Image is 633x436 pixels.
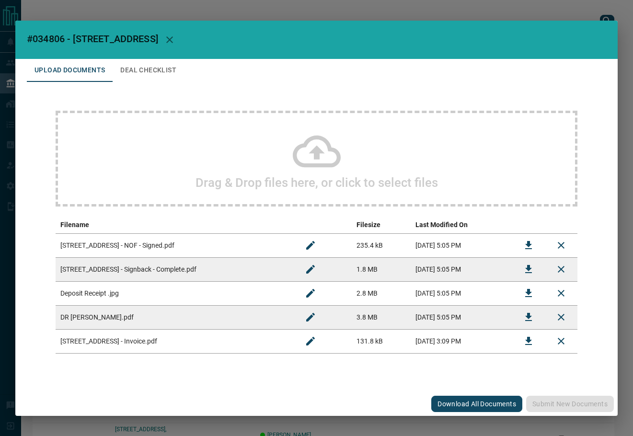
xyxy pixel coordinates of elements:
button: Deal Checklist [113,59,184,82]
button: Download [517,306,540,329]
button: Download [517,330,540,353]
td: [DATE] 3:09 PM [411,329,512,353]
button: Download All Documents [431,396,522,412]
button: Rename [299,306,322,329]
button: Remove File [550,330,573,353]
button: Rename [299,282,322,305]
td: [DATE] 5:05 PM [411,257,512,281]
button: Remove File [550,282,573,305]
td: Deposit Receipt .jpg [56,281,294,305]
button: Remove File [550,234,573,257]
td: [DATE] 5:05 PM [411,305,512,329]
button: Remove File [550,306,573,329]
td: 3.8 MB [352,305,411,329]
td: 235.4 kB [352,233,411,257]
td: 2.8 MB [352,281,411,305]
td: 1.8 MB [352,257,411,281]
th: Filesize [352,216,411,234]
button: Upload Documents [27,59,113,82]
td: [DATE] 5:05 PM [411,281,512,305]
td: [DATE] 5:05 PM [411,233,512,257]
button: Download [517,258,540,281]
th: delete file action column [545,216,577,234]
button: Download [517,282,540,305]
td: [STREET_ADDRESS] - NOF - Signed.pdf [56,233,294,257]
td: [STREET_ADDRESS] - Signback - Complete.pdf [56,257,294,281]
span: #034806 - [STREET_ADDRESS] [27,33,158,45]
div: Drag & Drop files here, or click to select files [56,111,577,207]
button: Rename [299,330,322,353]
button: Rename [299,258,322,281]
th: Last Modified On [411,216,512,234]
th: edit column [294,216,352,234]
td: [STREET_ADDRESS] - Invoice.pdf [56,329,294,353]
th: download action column [512,216,545,234]
button: Remove File [550,258,573,281]
button: Rename [299,234,322,257]
button: Download [517,234,540,257]
h2: Drag & Drop files here, or click to select files [196,175,438,190]
td: DR [PERSON_NAME].pdf [56,305,294,329]
td: 131.8 kB [352,329,411,353]
th: Filename [56,216,294,234]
